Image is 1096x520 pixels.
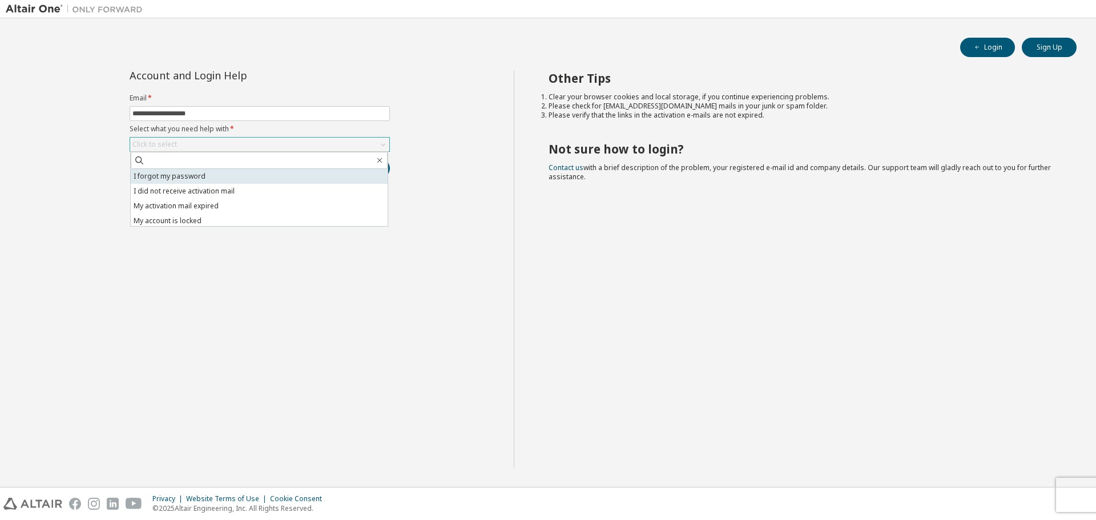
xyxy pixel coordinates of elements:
[960,38,1015,57] button: Login
[186,494,270,503] div: Website Terms of Use
[152,494,186,503] div: Privacy
[132,140,177,149] div: Click to select
[152,503,329,513] p: © 2025 Altair Engineering, Inc. All Rights Reserved.
[549,111,1057,120] li: Please verify that the links in the activation e-mails are not expired.
[69,498,81,510] img: facebook.svg
[1022,38,1077,57] button: Sign Up
[88,498,100,510] img: instagram.svg
[549,142,1057,156] h2: Not sure how to login?
[549,163,583,172] a: Contact us
[549,71,1057,86] h2: Other Tips
[549,163,1051,182] span: with a brief description of the problem, your registered e-mail id and company details. Our suppo...
[130,94,390,103] label: Email
[130,71,338,80] div: Account and Login Help
[130,138,389,151] div: Click to select
[130,124,390,134] label: Select what you need help with
[131,169,388,184] li: I forgot my password
[3,498,62,510] img: altair_logo.svg
[270,494,329,503] div: Cookie Consent
[549,92,1057,102] li: Clear your browser cookies and local storage, if you continue experiencing problems.
[6,3,148,15] img: Altair One
[549,102,1057,111] li: Please check for [EMAIL_ADDRESS][DOMAIN_NAME] mails in your junk or spam folder.
[107,498,119,510] img: linkedin.svg
[126,498,142,510] img: youtube.svg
